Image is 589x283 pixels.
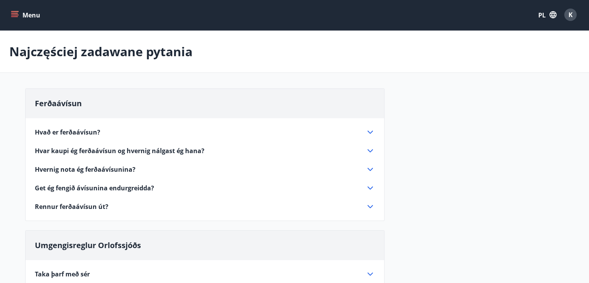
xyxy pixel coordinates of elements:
button: PL [535,7,560,22]
button: K [561,5,580,24]
div: Hvernig nota ég ferðaávísunina? [35,165,375,174]
span: Get ég fengið ávísunina endurgreidda? [35,184,154,192]
span: Rennur ferðaávísun út? [35,202,108,211]
font: K [568,10,573,19]
span: Umgengisreglur Orlofssjóðs [35,240,141,250]
div: Hvar kaupi ég ferðaávísun og hvernig nálgast ég hana? [35,146,375,155]
div: Hvað er ferðaávísun? [35,128,375,137]
div: Taka þarf með sér [35,269,375,279]
font: PL [538,11,546,19]
div: Get ég fengið ávísunina endurgreidda? [35,183,375,193]
span: Ferðaávísun [35,98,82,109]
font: Menu [22,11,40,19]
span: Hvernig nota ég ferðaávísunina? [35,165,136,174]
span: Taka þarf með sér [35,270,90,278]
span: Hvað er ferðaávísun? [35,128,100,136]
button: menu [9,8,43,22]
font: Najczęściej zadawane pytania [9,43,192,60]
span: Hvar kaupi ég ferðaávísun og hvernig nálgast ég hana? [35,147,204,155]
div: Rennur ferðaávísun út? [35,202,375,211]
